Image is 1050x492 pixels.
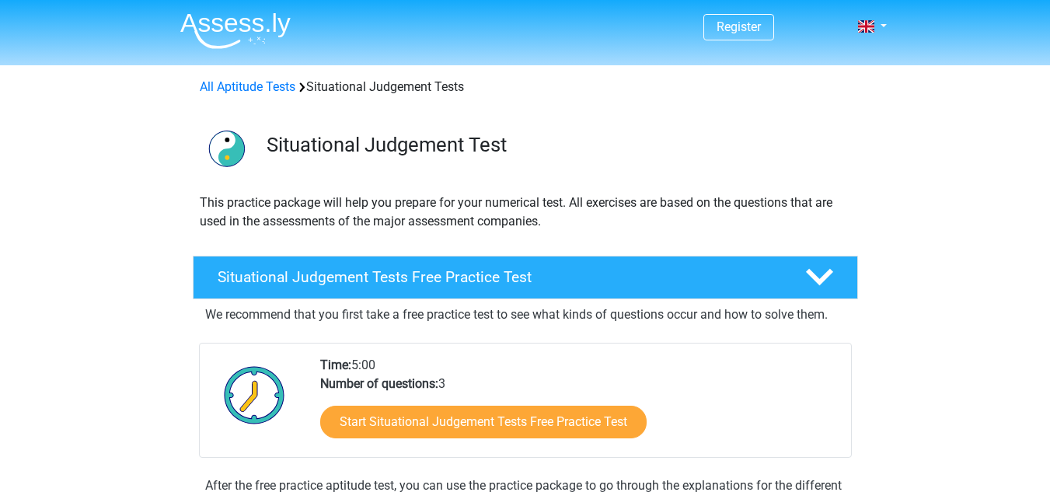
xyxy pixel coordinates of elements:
img: situational judgement tests [194,115,260,181]
p: We recommend that you first take a free practice test to see what kinds of questions occur and ho... [205,305,846,324]
b: Number of questions: [320,376,438,391]
div: Situational Judgement Tests [194,78,857,96]
img: Assessly [180,12,291,49]
b: Time: [320,358,351,372]
a: Register [717,19,761,34]
h3: Situational Judgement Test [267,133,846,157]
a: Situational Judgement Tests Free Practice Test [187,256,864,299]
a: Start Situational Judgement Tests Free Practice Test [320,406,647,438]
img: Clock [215,356,294,434]
a: All Aptitude Tests [200,79,295,94]
p: This practice package will help you prepare for your numerical test. All exercises are based on t... [200,194,851,231]
div: 5:00 3 [309,356,850,457]
h4: Situational Judgement Tests Free Practice Test [218,268,780,286]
